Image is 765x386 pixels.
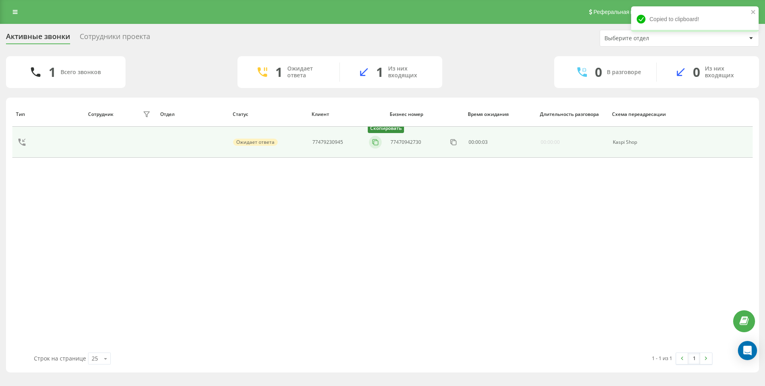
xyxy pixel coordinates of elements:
div: Ожидает ответа [233,139,278,146]
div: Kaspi Shop [613,139,676,145]
button: close [751,9,756,16]
div: : : [469,139,488,145]
span: Строк на странице [34,355,86,362]
a: 1 [688,353,700,364]
div: Время ожидания [468,112,532,117]
div: 0 [693,65,700,80]
span: 00 [469,139,474,145]
span: 00 [475,139,481,145]
div: Тип [16,112,80,117]
div: Open Intercom Messenger [738,341,757,360]
div: 0 [595,65,602,80]
div: 00:00:00 [541,139,560,145]
div: 1 [376,65,383,80]
div: 77470942730 [390,139,421,145]
div: Сотрудник [88,112,114,117]
div: Бизнес номер [390,112,460,117]
div: Всего звонков [61,69,101,76]
div: 1 [275,65,282,80]
div: 1 [49,65,56,80]
div: Выберите отдел [604,35,700,42]
span: 03 [482,139,488,145]
div: 1 - 1 из 1 [652,354,672,362]
div: Ожидает ответа [287,65,328,79]
div: 77479230945 [312,139,343,145]
div: В разговоре [607,69,641,76]
div: Длительность разговора [540,112,604,117]
div: 25 [92,355,98,362]
div: Статус [233,112,304,117]
div: Скопировать [368,124,404,133]
div: Клиент [312,112,382,117]
span: Реферальная программа [593,9,659,15]
div: Схема переадресации [612,112,677,117]
div: Отдел [160,112,225,117]
div: Сотрудники проекта [80,32,150,45]
div: Активные звонки [6,32,70,45]
div: Из них входящих [388,65,430,79]
div: Из них входящих [705,65,747,79]
div: Copied to clipboard! [631,6,759,32]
